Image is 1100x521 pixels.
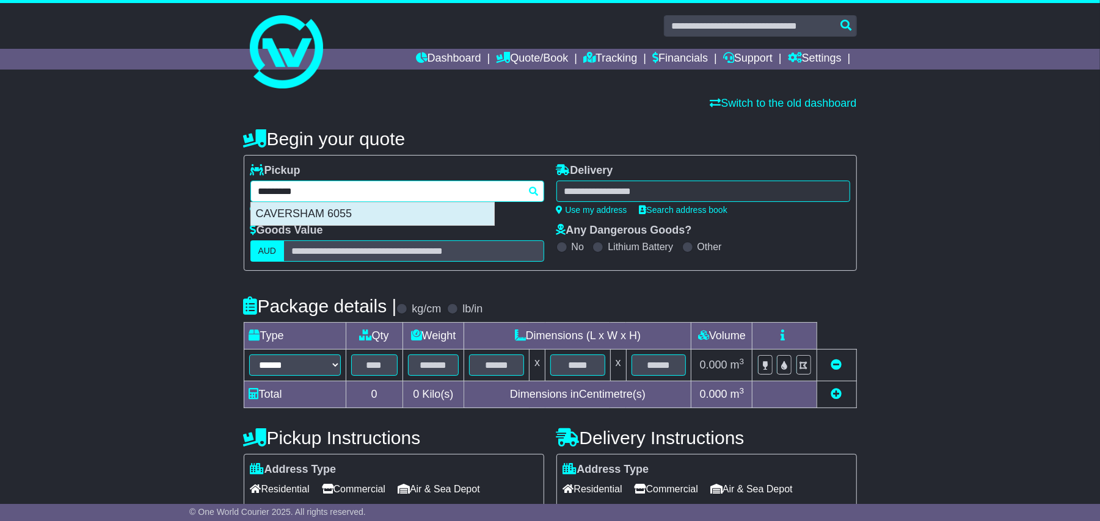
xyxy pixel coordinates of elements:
[244,428,544,448] h4: Pickup Instructions
[710,97,856,109] a: Switch to the old dashboard
[710,480,793,498] span: Air & Sea Depot
[740,386,745,395] sup: 3
[556,205,627,215] a: Use my address
[462,303,483,316] label: lb/in
[250,480,310,498] span: Residential
[244,296,397,316] h4: Package details |
[530,350,545,381] td: x
[398,480,480,498] span: Air & Sea Depot
[730,359,745,371] span: m
[250,224,323,237] label: Goods Value
[583,49,637,70] a: Tracking
[402,381,464,408] td: Kilo(s)
[556,164,613,178] label: Delivery
[402,323,464,350] td: Weight
[723,49,773,70] a: Support
[635,480,698,498] span: Commercial
[652,49,708,70] a: Financials
[730,388,745,400] span: m
[831,388,842,400] a: Add new item
[556,428,857,448] h4: Delivery Instructions
[788,49,842,70] a: Settings
[250,164,300,178] label: Pickup
[639,205,727,215] a: Search address book
[464,381,691,408] td: Dimensions in Centimetre(s)
[416,49,481,70] a: Dashboard
[322,480,385,498] span: Commercial
[346,381,402,408] td: 0
[572,241,584,253] label: No
[700,388,727,400] span: 0.000
[244,129,857,149] h4: Begin your quote
[250,181,544,202] typeahead: Please provide city
[831,359,842,371] a: Remove this item
[250,463,337,476] label: Address Type
[413,388,419,400] span: 0
[563,463,649,476] label: Address Type
[608,241,673,253] label: Lithium Battery
[700,359,727,371] span: 0.000
[496,49,568,70] a: Quote/Book
[556,224,692,237] label: Any Dangerous Goods?
[740,357,745,366] sup: 3
[610,350,626,381] td: x
[691,323,752,350] td: Volume
[563,480,622,498] span: Residential
[250,240,285,262] label: AUD
[244,381,346,408] td: Total
[346,323,402,350] td: Qty
[189,507,366,517] span: © One World Courier 2025. All rights reserved.
[244,323,346,350] td: Type
[698,241,722,253] label: Other
[412,303,441,316] label: kg/cm
[464,323,691,350] td: Dimensions (L x W x H)
[251,203,494,226] div: CAVERSHAM 6055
